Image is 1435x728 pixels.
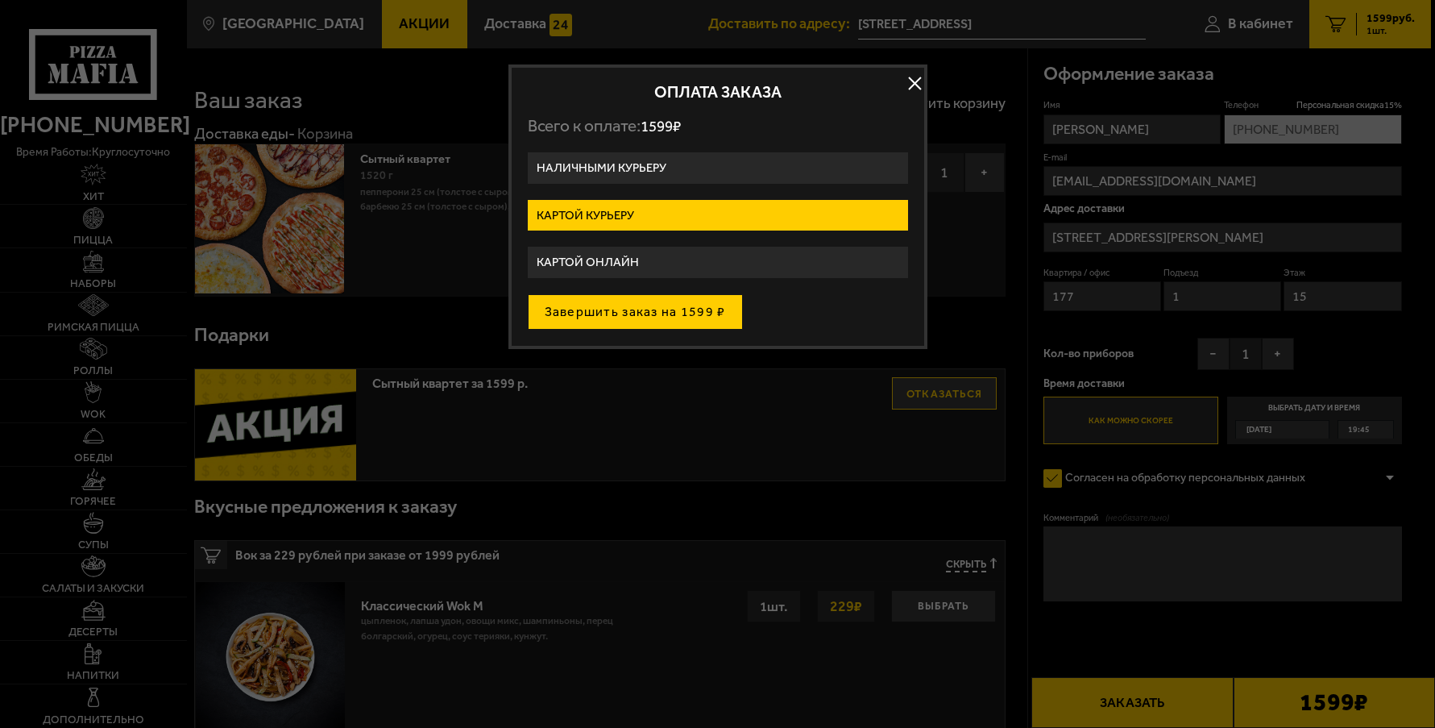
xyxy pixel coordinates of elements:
[528,200,908,231] label: Картой курьеру
[528,294,743,330] button: Завершить заказ на 1599 ₽
[528,152,908,184] label: Наличными курьеру
[641,117,681,135] span: 1599 ₽
[528,84,908,100] h2: Оплата заказа
[528,247,908,278] label: Картой онлайн
[528,116,908,136] p: Всего к оплате:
